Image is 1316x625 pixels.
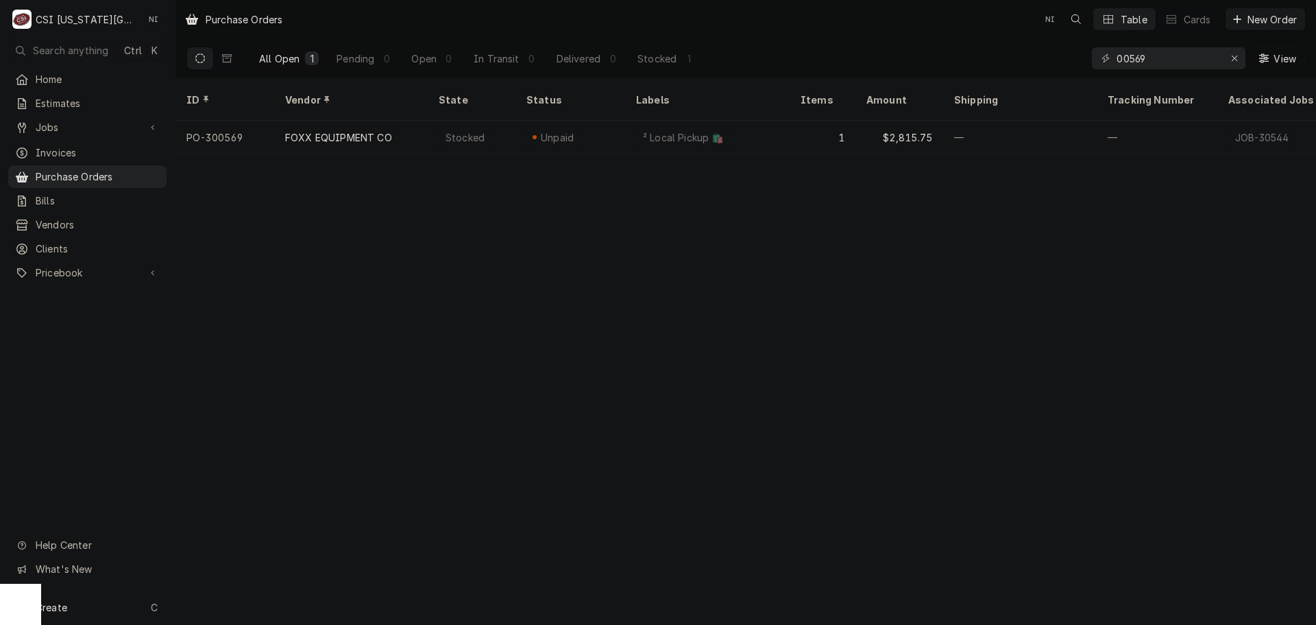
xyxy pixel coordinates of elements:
div: 0 [528,51,536,66]
div: 1 [790,121,855,154]
div: Delivered [557,51,600,66]
div: Stocked [637,51,677,66]
div: 0 [609,51,617,66]
div: In Transit [474,51,520,66]
div: C [12,10,32,29]
div: JOB-30544 [1234,130,1290,145]
div: Amount [866,93,929,107]
span: Bills [36,193,160,208]
div: — [943,121,1097,154]
div: 0 [445,51,453,66]
a: Bills [8,189,167,212]
button: Open search [1065,8,1087,30]
span: Home [36,72,160,86]
div: All Open [259,51,300,66]
a: Clients [8,237,167,260]
div: 0 [382,51,391,66]
div: NI [144,10,163,29]
div: PO-300569 [175,121,274,154]
div: Cards [1184,12,1211,27]
div: Nate Ingram's Avatar [144,10,163,29]
button: Erase input [1223,47,1245,69]
div: Nate Ingram's Avatar [1040,10,1060,29]
a: Vendors [8,213,167,236]
a: Go to Pricebook [8,261,167,284]
span: K [151,43,158,58]
div: Open [411,51,437,66]
div: $2,815.75 [855,121,943,154]
span: C [151,600,158,615]
div: State [439,93,504,107]
div: CSI Kansas City's Avatar [12,10,32,29]
a: Go to Help Center [8,534,167,556]
div: Pending [337,51,374,66]
span: Help Center [36,538,158,552]
span: Estimates [36,96,160,110]
div: Stocked [444,130,486,145]
div: Unpaid [539,130,576,145]
span: Ctrl [124,43,142,58]
input: Keyword search [1117,47,1219,69]
button: New Order [1226,8,1305,30]
span: Invoices [36,145,160,160]
div: Status [526,93,611,107]
a: Go to What's New [8,558,167,580]
div: Items [801,93,842,107]
div: ² Local Pickup 🛍️ [642,130,725,145]
button: Search anythingCtrlK [8,38,167,62]
span: What's New [36,562,158,576]
div: Table [1121,12,1147,27]
span: Pricebook [36,266,139,280]
div: Shipping [954,93,1086,107]
div: — [1097,121,1217,154]
div: Vendor [285,93,414,107]
div: Tracking Number [1108,93,1206,107]
button: View [1251,47,1305,69]
div: 1 [685,51,693,66]
div: Labels [636,93,779,107]
span: View [1271,51,1299,66]
a: Home [8,68,167,91]
span: Create [36,602,67,613]
div: CSI [US_STATE][GEOGRAPHIC_DATA] [36,12,136,27]
div: NI [1040,10,1060,29]
a: Go to Jobs [8,116,167,139]
div: ID [186,93,260,107]
a: Invoices [8,141,167,164]
a: Purchase Orders [8,165,167,188]
span: Search anything [33,43,108,58]
span: Vendors [36,217,160,232]
span: Purchase Orders [36,169,160,184]
div: 1 [308,51,316,66]
span: Clients [36,241,160,256]
div: FOXX EQUIPMENT CO [285,130,392,145]
span: Jobs [36,120,139,134]
a: Estimates [8,92,167,115]
span: New Order [1245,12,1300,27]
